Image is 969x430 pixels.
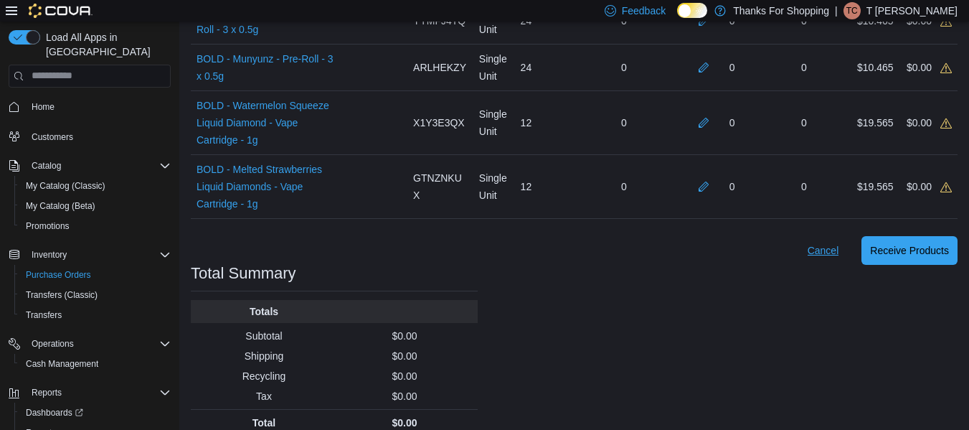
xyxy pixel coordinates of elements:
div: 0 [577,53,672,82]
div: $0.00 [907,178,952,195]
img: Cova [29,4,93,18]
div: 12 [515,172,577,201]
a: My Catalog (Beta) [20,197,101,215]
span: Promotions [26,220,70,232]
div: 0 [758,108,849,137]
button: Cancel [802,236,845,265]
button: Operations [3,334,176,354]
span: Home [26,98,171,116]
a: BOLD - Melted Strawberries Liquid Diamonds - Vape Cartridge - 1g [197,161,335,212]
button: Receive Products [861,236,958,265]
a: Transfers (Classic) [20,286,103,304]
div: Single Unit [473,45,515,90]
span: Home [32,101,55,113]
button: Customers [3,126,176,146]
div: Single Unit [473,100,515,146]
div: 0 [758,172,849,201]
a: Home [26,98,60,116]
div: $0.00 [907,114,952,131]
span: Purchase Orders [20,266,171,284]
input: Dark Mode [677,3,707,18]
span: Reports [32,387,62,398]
button: Inventory [3,245,176,265]
a: Promotions [20,218,75,235]
span: Inventory [26,246,171,263]
span: Catalog [26,157,171,174]
span: Cancel [808,243,839,258]
p: Shipping [197,349,331,363]
span: Transfers (Classic) [20,286,171,304]
a: BOLD - Watermelon Squeeze Liquid Diamond - Vape Cartridge - 1g [197,97,335,149]
p: $0.00 [337,416,472,430]
span: Operations [26,335,171,352]
span: Customers [32,131,73,143]
button: Transfers (Classic) [14,285,176,305]
span: My Catalog (Classic) [20,177,171,195]
span: My Catalog (Beta) [20,197,171,215]
span: GTNZNKUX [413,169,468,204]
span: Customers [26,127,171,145]
button: My Catalog (Beta) [14,196,176,216]
div: $0.00 [907,59,952,76]
a: My Catalog (Classic) [20,177,111,195]
span: Dark Mode [677,18,678,19]
p: $0.00 [337,329,472,343]
span: TC [846,2,858,19]
p: $0.00 [337,349,472,363]
button: Home [3,96,176,117]
button: Reports [3,383,176,403]
p: | [835,2,838,19]
div: 0 [729,178,735,195]
button: Inventory [26,246,72,263]
div: 24 [515,53,577,82]
div: 0 [729,114,735,131]
button: Reports [26,384,67,401]
span: Catalog [32,160,61,172]
div: 0 [577,108,672,137]
p: Total [197,416,331,430]
span: Reports [26,384,171,401]
span: X1Y3E3QX [413,114,465,131]
p: Totals [197,304,331,319]
button: Operations [26,335,80,352]
a: Cash Management [20,355,104,373]
span: ARLHEKZY [413,59,466,76]
div: 0 [758,53,849,82]
div: $19.565 [850,172,901,201]
span: Cash Management [26,358,98,370]
button: Promotions [14,216,176,236]
div: 0 [729,59,735,76]
div: Single Unit [473,164,515,210]
p: Thanks For Shopping [733,2,829,19]
div: T Collum [843,2,861,19]
button: Cash Management [14,354,176,374]
span: Purchase Orders [26,269,91,281]
a: Transfers [20,307,67,324]
p: $0.00 [337,389,472,403]
span: Cash Management [20,355,171,373]
div: 12 [515,108,577,137]
span: Load All Apps in [GEOGRAPHIC_DATA] [40,30,171,59]
span: Operations [32,338,74,350]
span: Dashboards [26,407,83,419]
h3: Total Summary [191,265,296,282]
p: Tax [197,389,331,403]
a: Dashboards [14,403,176,423]
a: BOLD - Munyunz - Pre-Roll - 3 x 0.5g [197,50,335,85]
button: My Catalog (Classic) [14,176,176,196]
span: Transfers (Classic) [26,289,98,301]
span: Inventory [32,249,67,261]
p: $0.00 [337,369,472,383]
button: Catalog [3,156,176,176]
div: $10.465 [850,53,901,82]
button: Purchase Orders [14,265,176,285]
p: T [PERSON_NAME] [866,2,958,19]
a: Customers [26,128,79,146]
div: $19.565 [850,108,901,137]
span: Dashboards [20,404,171,421]
button: Transfers [14,305,176,325]
a: Dashboards [20,404,89,421]
a: Purchase Orders [20,266,97,284]
span: My Catalog (Beta) [26,200,95,212]
span: Transfers [20,307,171,324]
